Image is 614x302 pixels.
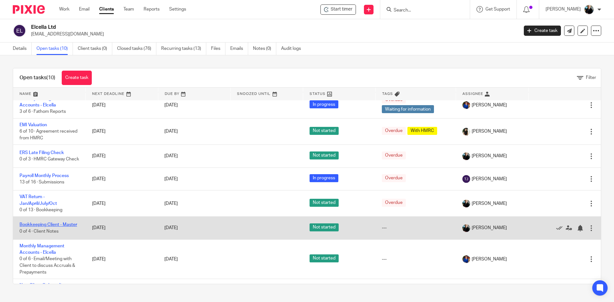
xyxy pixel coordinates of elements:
[382,92,393,96] span: Tags
[31,24,418,31] h2: Elcella Ltd
[462,224,470,232] img: nicky-partington.jpg
[31,31,514,37] p: [EMAIL_ADDRESS][DOMAIN_NAME]
[123,6,134,12] a: Team
[462,152,470,160] img: nicky-partington.jpg
[320,4,356,15] div: Elcella Ltd
[117,43,156,55] a: Closed tasks (76)
[310,174,338,182] span: In progress
[20,151,64,155] a: ERS Late Filing Check
[161,43,206,55] a: Recurring tasks (13)
[310,223,339,231] span: Not started
[86,145,158,167] td: [DATE]
[310,92,326,96] span: Status
[20,123,47,127] a: EMI Valuation
[382,127,406,135] span: Overdue
[472,128,507,135] span: [PERSON_NAME]
[524,26,561,36] a: Create task
[472,102,507,108] span: [PERSON_NAME]
[382,174,406,182] span: Overdue
[46,75,55,80] span: (10)
[78,43,112,55] a: Client tasks (0)
[86,118,158,144] td: [DATE]
[20,195,57,205] a: VAT Return - Jan/April/July/Oct
[472,256,507,262] span: [PERSON_NAME]
[472,200,507,207] span: [PERSON_NAME]
[13,5,45,14] img: Pixie
[462,101,470,109] img: Nicole.jpeg
[13,43,32,55] a: Details
[462,128,470,136] img: Janice%20Tang.jpeg
[331,6,352,13] span: Start timer
[99,6,114,12] a: Clients
[86,167,158,190] td: [DATE]
[281,43,306,55] a: Audit logs
[164,201,178,206] span: [DATE]
[546,6,581,12] p: [PERSON_NAME]
[20,74,55,81] h1: Open tasks
[13,24,26,37] img: svg%3E
[462,175,470,183] img: svg%3E
[382,256,449,262] div: ---
[393,8,451,13] input: Search
[584,4,594,15] img: nicky-partington.jpg
[382,151,406,159] span: Overdue
[310,199,339,207] span: Not started
[79,6,90,12] a: Email
[310,127,339,135] span: Not started
[472,176,507,182] span: [PERSON_NAME]
[86,190,158,217] td: [DATE]
[485,7,510,12] span: Get Support
[20,208,62,212] span: 0 of 13 · Bookkeeping
[20,180,64,184] span: 13 of 16 · Submissions
[164,129,178,134] span: [DATE]
[144,6,160,12] a: Reports
[164,257,178,261] span: [DATE]
[382,225,449,231] div: ---
[253,43,276,55] a: Notes (0)
[472,225,507,231] span: [PERSON_NAME]
[472,153,507,159] span: [PERSON_NAME]
[20,110,66,114] span: 3 of 6 · Fathom Reports
[407,127,437,135] span: With HMRC
[310,254,339,262] span: Not started
[86,92,158,118] td: [DATE]
[59,6,69,12] a: Work
[20,283,69,294] a: New Client Onboarding - Payroll Paycircle
[211,43,225,55] a: Files
[20,222,77,227] a: Bookkeeping Client - Master
[310,151,339,159] span: Not started
[462,255,470,263] img: Nicole.jpeg
[462,200,470,207] img: nicky-partington.jpg
[164,103,178,107] span: [DATE]
[586,75,596,80] span: Filter
[86,217,158,239] td: [DATE]
[20,157,79,162] span: 0 of 3 · HMRC Gateway Check
[86,239,158,279] td: [DATE]
[230,43,248,55] a: Emails
[556,225,566,231] a: Mark as done
[310,100,338,108] span: In progress
[62,71,92,85] a: Create task
[20,229,59,234] span: 0 of 4 · Client Notes
[20,129,77,140] span: 6 of 10 · Agreement received from HMRC
[164,177,178,181] span: [DATE]
[36,43,73,55] a: Open tasks (10)
[237,92,271,96] span: Snoozed Until
[164,154,178,159] span: [DATE]
[382,105,434,113] span: Waiting for information
[382,199,406,207] span: Overdue
[20,174,69,178] a: Payroll Monthly Process
[20,257,75,275] span: 0 of 6 · Email/Meeting with Client to discuss Accruals & Prepayments
[169,6,186,12] a: Settings
[20,244,64,255] a: Monthly Management Accounts - Elcella
[164,226,178,230] span: [DATE]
